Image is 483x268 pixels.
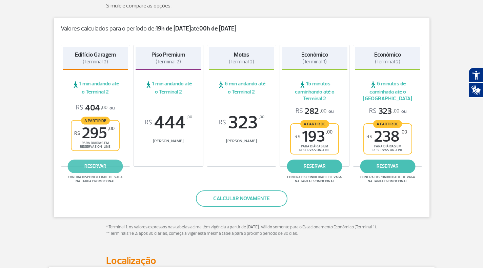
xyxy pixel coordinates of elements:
[209,80,275,95] span: 6 min andando até o Terminal 2
[297,144,333,152] span: para diárias em reservas on-line
[145,119,152,126] sup: R$
[106,224,377,237] p: * Terminal 1: os valores expressos nas tabelas acima têm vigência a partir de [DATE]. Válido some...
[355,80,421,102] span: 6 minutos de caminhada até o [GEOGRAPHIC_DATA]
[67,175,124,183] span: Confira disponibilidade de vaga na tarifa promocional
[209,114,275,132] span: 323
[374,51,401,58] strong: Econômico
[369,106,399,117] span: 323
[219,119,226,126] sup: R$
[259,114,264,121] sup: ,00
[370,144,406,152] span: para diárias em reservas on-line
[136,139,201,144] span: [PERSON_NAME]
[75,51,116,58] strong: Edifício Garagem
[469,68,483,83] button: Abrir recursos assistivos.
[63,80,128,95] span: 1 min andando até o Terminal 2
[229,59,254,65] span: (Terminal 2)
[359,175,416,183] span: Confira disponibilidade de vaga na tarifa promocional
[286,175,343,183] span: Confira disponibilidade de vaga na tarifa promocional
[209,139,275,144] span: [PERSON_NAME]
[76,103,107,113] span: 404
[469,83,483,98] button: Abrir tradutor de língua de sinais.
[74,126,115,141] span: 295
[369,106,406,117] p: ou
[469,68,483,98] div: Plugin de acessibilidade da Hand Talk.
[77,141,113,149] span: para diárias em reservas on-line
[300,120,329,128] span: A partir de
[295,129,333,144] span: 193
[61,25,423,33] p: Valores calculados para o período de: até
[136,114,201,132] span: 444
[360,160,415,173] a: reservar
[366,129,407,144] span: 238
[106,2,377,10] p: Simule e compare as opções.
[136,80,201,95] span: 1 min andando até o Terminal 2
[81,117,110,124] span: A partir de
[199,25,236,33] strong: 00h de [DATE]
[296,106,326,117] span: 282
[287,160,342,173] a: reservar
[295,134,300,140] sup: R$
[152,51,185,58] strong: Piso Premium
[234,51,249,58] strong: Motos
[373,120,402,128] span: A partir de
[296,106,334,117] p: ou
[68,160,123,173] a: reservar
[302,59,327,65] span: (Terminal 1)
[282,80,347,102] span: 15 minutos caminhando até o Terminal 2
[156,59,181,65] span: (Terminal 2)
[83,59,108,65] span: (Terminal 2)
[76,103,115,113] p: ou
[156,25,191,33] strong: 19h de [DATE]
[375,59,400,65] span: (Terminal 2)
[106,254,377,267] h2: Localização
[326,129,333,135] sup: ,00
[108,126,115,131] sup: ,00
[401,129,407,135] sup: ,00
[187,114,192,121] sup: ,00
[196,190,287,207] button: Calcular novamente
[366,134,372,140] sup: R$
[74,130,80,136] sup: R$
[301,51,328,58] strong: Econômico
